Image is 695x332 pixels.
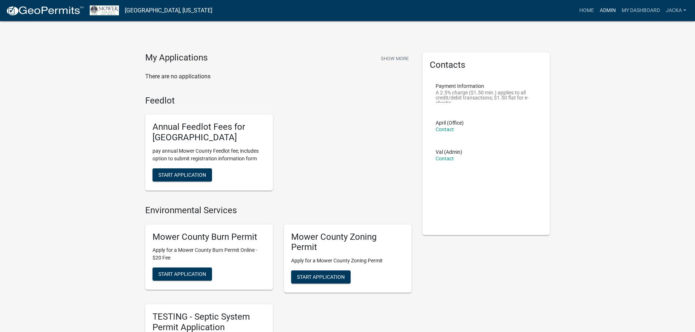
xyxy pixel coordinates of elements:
[663,4,689,17] a: jacka
[158,172,206,177] span: Start Application
[152,168,212,181] button: Start Application
[436,126,454,132] a: Contact
[152,147,266,163] p: pay annual Mower County Feedlot fee; includes option to submit registration information form
[90,5,119,15] img: Mower County, Minnesota
[145,52,208,63] h4: My Applications
[430,60,543,70] h5: Contacts
[291,270,351,284] button: Start Application
[152,267,212,281] button: Start Application
[597,4,619,17] a: Admin
[436,90,537,103] p: A 2.5% charge ($1.50 min.) applies to all credit/debit transactions; $1.50 flat for e-checks
[152,122,266,143] h5: Annual Feedlot Fees for [GEOGRAPHIC_DATA]
[297,274,345,280] span: Start Application
[152,246,266,262] p: Apply for a Mower County Burn Permit Online - $20 Fee
[619,4,663,17] a: My Dashboard
[145,72,412,81] p: There are no applications
[145,205,412,216] h4: Environmental Services
[436,149,462,155] p: Val (Admin)
[125,4,212,17] a: [GEOGRAPHIC_DATA], [US_STATE]
[378,52,412,65] button: Show More
[158,271,206,277] span: Start Application
[152,232,266,242] h5: Mower County Burn Permit
[145,95,412,106] h4: Feedlot
[291,232,404,253] h5: Mower County Zoning Permit
[436,83,537,89] p: Payment Information
[436,120,464,125] p: April (Office)
[436,156,454,161] a: Contact
[291,257,404,265] p: Apply for a Mower County Zoning Permit
[576,4,597,17] a: Home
